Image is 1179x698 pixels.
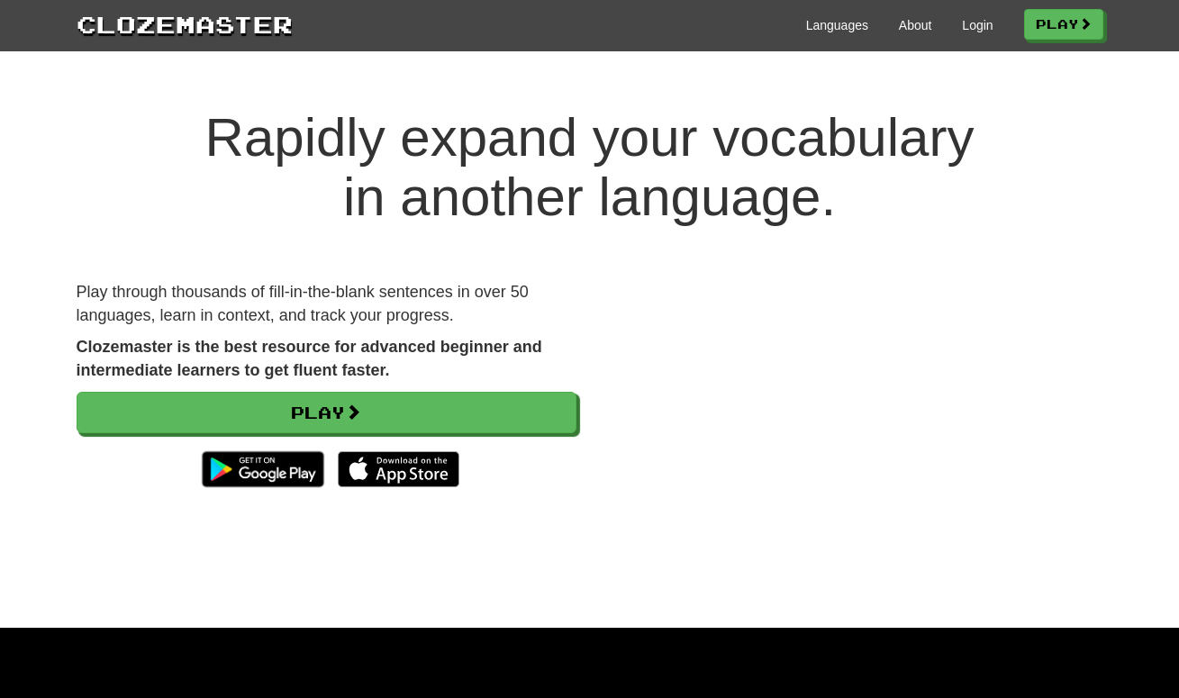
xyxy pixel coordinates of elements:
a: Play [77,392,576,433]
a: Play [1024,9,1103,40]
p: Play through thousands of fill-in-the-blank sentences in over 50 languages, learn in context, and... [77,281,576,327]
a: Login [962,16,993,34]
a: Clozemaster [77,7,293,41]
a: About [899,16,932,34]
a: Languages [806,16,868,34]
img: Download_on_the_App_Store_Badge_US-UK_135x40-25178aeef6eb6b83b96f5f2d004eda3bffbb37122de64afbaef7... [338,451,459,487]
img: Get it on Google Play [193,442,332,496]
strong: Clozemaster is the best resource for advanced beginner and intermediate learners to get fluent fa... [77,338,542,379]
